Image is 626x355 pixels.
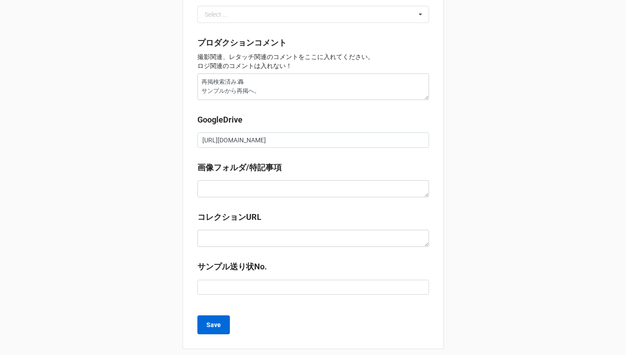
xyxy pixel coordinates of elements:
[197,211,261,223] label: コレクションURL
[197,114,242,126] label: GoogleDrive
[205,11,228,18] div: Select ...
[197,73,429,100] textarea: 再掲検索済み:轟 サンプルから再掲へ。
[197,52,429,70] p: 撮影関連、レタッチ関連のコメントをここに入れてください。 ロジ関連のコメントは入れない！
[197,36,287,49] label: プロダクションコメント
[197,260,267,273] label: サンプル送り状No.
[197,315,230,334] button: Save
[206,320,221,330] b: Save
[197,161,282,174] label: 画像フォルダ/特記事項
